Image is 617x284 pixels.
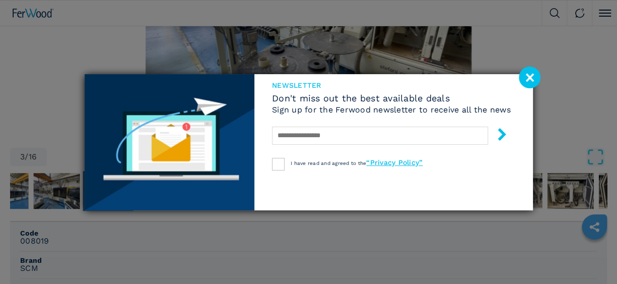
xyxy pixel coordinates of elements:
h6: Sign up for the Ferwood newsletter to receive all the news [272,106,511,114]
button: submit-button [486,124,508,148]
span: I have read and agreed to the [291,160,423,166]
a: “Privacy Policy” [366,158,423,166]
span: Don't miss out the best available deals [272,94,511,103]
span: newsletter [272,82,511,89]
img: Newsletter image [85,74,255,210]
